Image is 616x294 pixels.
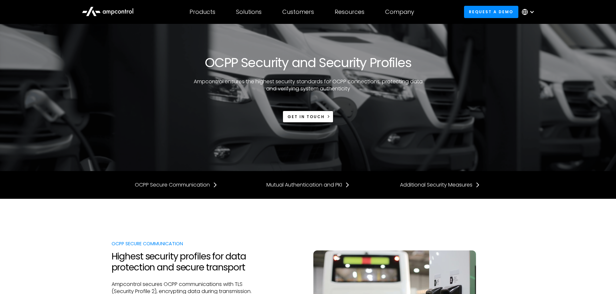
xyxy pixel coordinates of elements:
a: Request a demo [464,6,518,18]
div: Resources [335,8,364,15]
a: OCPP Secure Communication [135,181,218,188]
a: Get in touch [283,111,334,123]
div: OCPP Secure Communication [112,240,265,247]
div: Additional Security Measures [400,181,472,188]
div: Company [385,8,414,15]
div: Mutual Authentication and PKI [266,181,342,188]
h1: OCPP Security and Security Profiles [205,55,411,70]
div: Get in touch [287,114,325,120]
a: Additional Security Measures [400,181,480,188]
div: Products [189,8,215,15]
div: Customers [282,8,314,15]
a: Mutual Authentication and PKI [266,181,350,188]
div: OCPP Secure Communication [135,181,210,188]
div: Solutions [236,8,262,15]
h2: Highest security profiles for data protection and secure transport [112,251,265,273]
p: Ampcontrol ensures the highest security standards for OCPP connections, protecting data and verif... [190,78,426,93]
